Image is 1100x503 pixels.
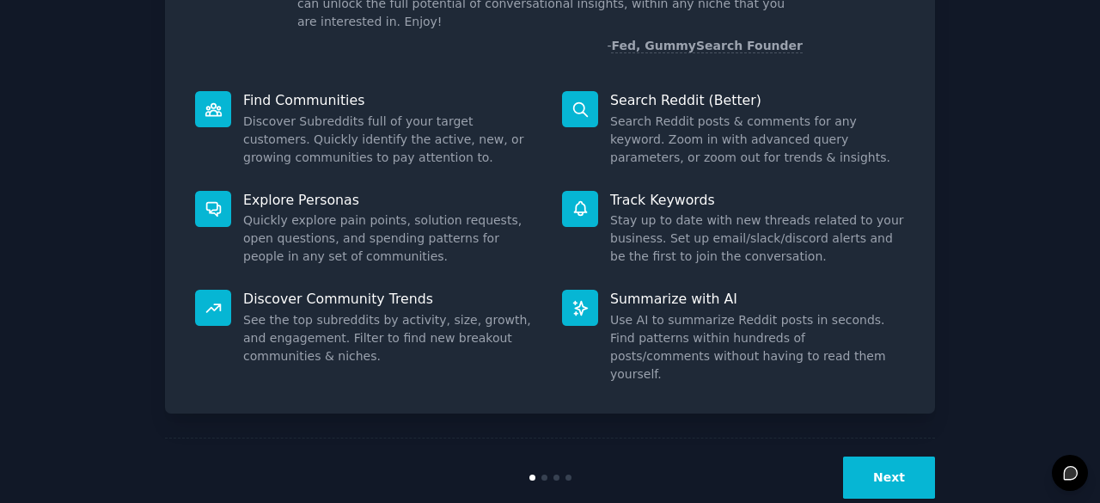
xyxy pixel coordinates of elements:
dd: Search Reddit posts & comments for any keyword. Zoom in with advanced query parameters, or zoom o... [610,113,905,167]
button: Next [843,457,935,499]
p: Track Keywords [610,191,905,209]
a: Fed, GummySearch Founder [611,39,803,53]
div: - [607,37,803,55]
dd: See the top subreddits by activity, size, growth, and engagement. Filter to find new breakout com... [243,311,538,365]
p: Find Communities [243,91,538,109]
dd: Discover Subreddits full of your target customers. Quickly identify the active, new, or growing c... [243,113,538,167]
p: Explore Personas [243,191,538,209]
p: Search Reddit (Better) [610,91,905,109]
p: Discover Community Trends [243,290,538,308]
dd: Quickly explore pain points, solution requests, open questions, and spending patterns for people ... [243,212,538,266]
p: Summarize with AI [610,290,905,308]
dd: Use AI to summarize Reddit posts in seconds. Find patterns within hundreds of posts/comments with... [610,311,905,383]
dd: Stay up to date with new threads related to your business. Set up email/slack/discord alerts and ... [610,212,905,266]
